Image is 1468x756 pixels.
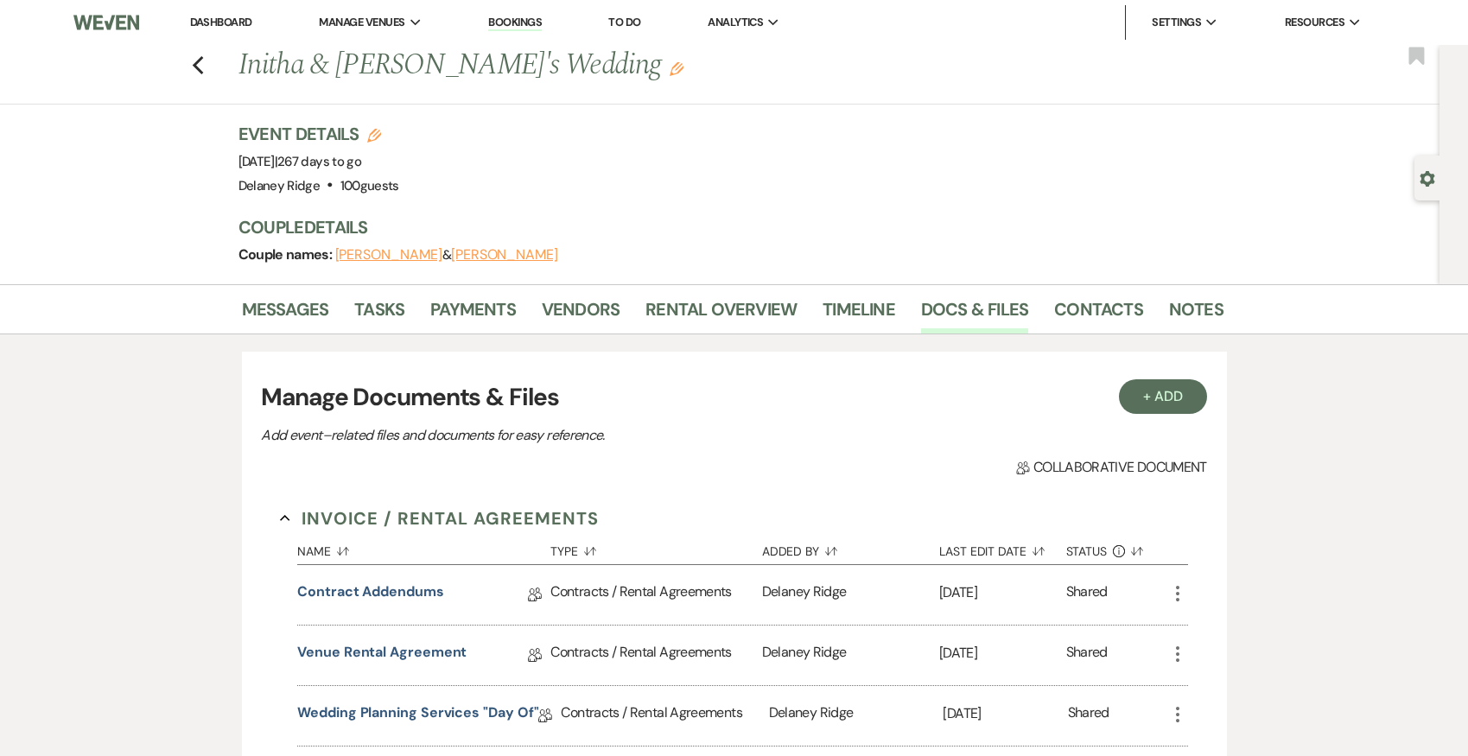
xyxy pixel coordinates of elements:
[297,642,467,669] a: Venue Rental Agreement
[921,295,1028,334] a: Docs & Files
[1066,531,1167,564] button: Status
[561,686,768,746] div: Contracts / Rental Agreements
[297,581,444,608] a: Contract Addendums
[762,531,939,564] button: Added By
[1420,169,1435,186] button: Open lead details
[261,424,866,447] p: Add event–related files and documents for easy reference.
[943,702,1067,725] p: [DATE]
[1285,14,1344,31] span: Resources
[73,4,139,41] img: Weven Logo
[261,379,1206,416] h3: Manage Documents & Files
[430,295,516,334] a: Payments
[1066,545,1108,557] span: Status
[1152,14,1201,31] span: Settings
[297,531,550,564] button: Name
[238,177,321,194] span: Delaney Ridge
[645,295,797,334] a: Rental Overview
[1066,581,1108,608] div: Shared
[319,14,404,31] span: Manage Venues
[297,702,538,729] a: Wedding Planning Services "Day Of"
[939,531,1066,564] button: Last Edit Date
[550,565,761,625] div: Contracts / Rental Agreements
[238,215,1206,239] h3: Couple Details
[451,248,558,262] button: [PERSON_NAME]
[280,505,599,531] button: Invoice / Rental Agreements
[277,153,361,170] span: 267 days to go
[708,14,763,31] span: Analytics
[1054,295,1143,334] a: Contacts
[823,295,895,334] a: Timeline
[242,295,329,334] a: Messages
[354,295,404,334] a: Tasks
[335,248,442,262] button: [PERSON_NAME]
[550,531,761,564] button: Type
[939,581,1066,604] p: [DATE]
[275,153,361,170] span: |
[550,626,761,685] div: Contracts / Rental Agreements
[762,626,939,685] div: Delaney Ridge
[1068,702,1109,729] div: Shared
[238,153,362,170] span: [DATE]
[1169,295,1223,334] a: Notes
[488,15,542,31] a: Bookings
[238,245,335,264] span: Couple names:
[1016,457,1206,478] span: Collaborative document
[335,246,558,264] span: &
[238,45,1013,86] h1: Initha & [PERSON_NAME]'s Wedding
[670,60,683,76] button: Edit
[542,295,620,334] a: Vendors
[939,642,1066,664] p: [DATE]
[238,122,399,146] h3: Event Details
[762,565,939,625] div: Delaney Ridge
[1119,379,1207,414] button: + Add
[769,686,944,746] div: Delaney Ridge
[608,15,640,29] a: To Do
[190,15,252,29] a: Dashboard
[340,177,399,194] span: 100 guests
[1066,642,1108,669] div: Shared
